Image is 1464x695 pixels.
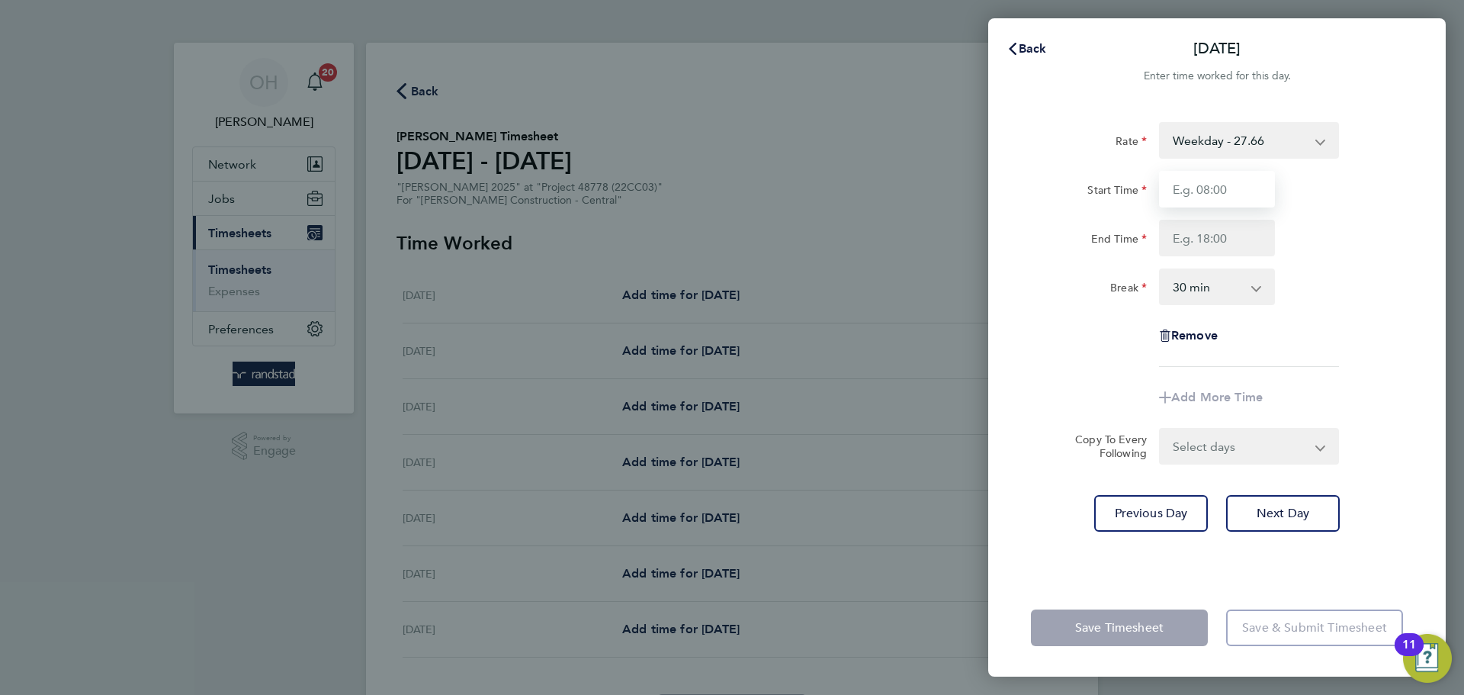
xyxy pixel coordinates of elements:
label: Break [1110,281,1147,299]
span: Previous Day [1115,506,1188,521]
span: Back [1019,41,1047,56]
input: E.g. 18:00 [1159,220,1275,256]
span: Next Day [1257,506,1309,521]
label: Rate [1116,134,1147,153]
label: Copy To Every Following [1063,433,1147,460]
button: Open Resource Center, 11 new notifications [1403,634,1452,683]
label: End Time [1091,232,1147,250]
button: Next Day [1226,495,1340,532]
p: [DATE] [1193,38,1241,60]
button: Remove [1159,330,1218,342]
button: Back [991,34,1062,64]
span: Remove [1171,328,1218,343]
div: 11 [1402,645,1416,664]
div: Enter time worked for this day. [988,67,1446,85]
label: Start Time [1087,183,1147,201]
button: Previous Day [1094,495,1208,532]
input: E.g. 08:00 [1159,171,1275,208]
